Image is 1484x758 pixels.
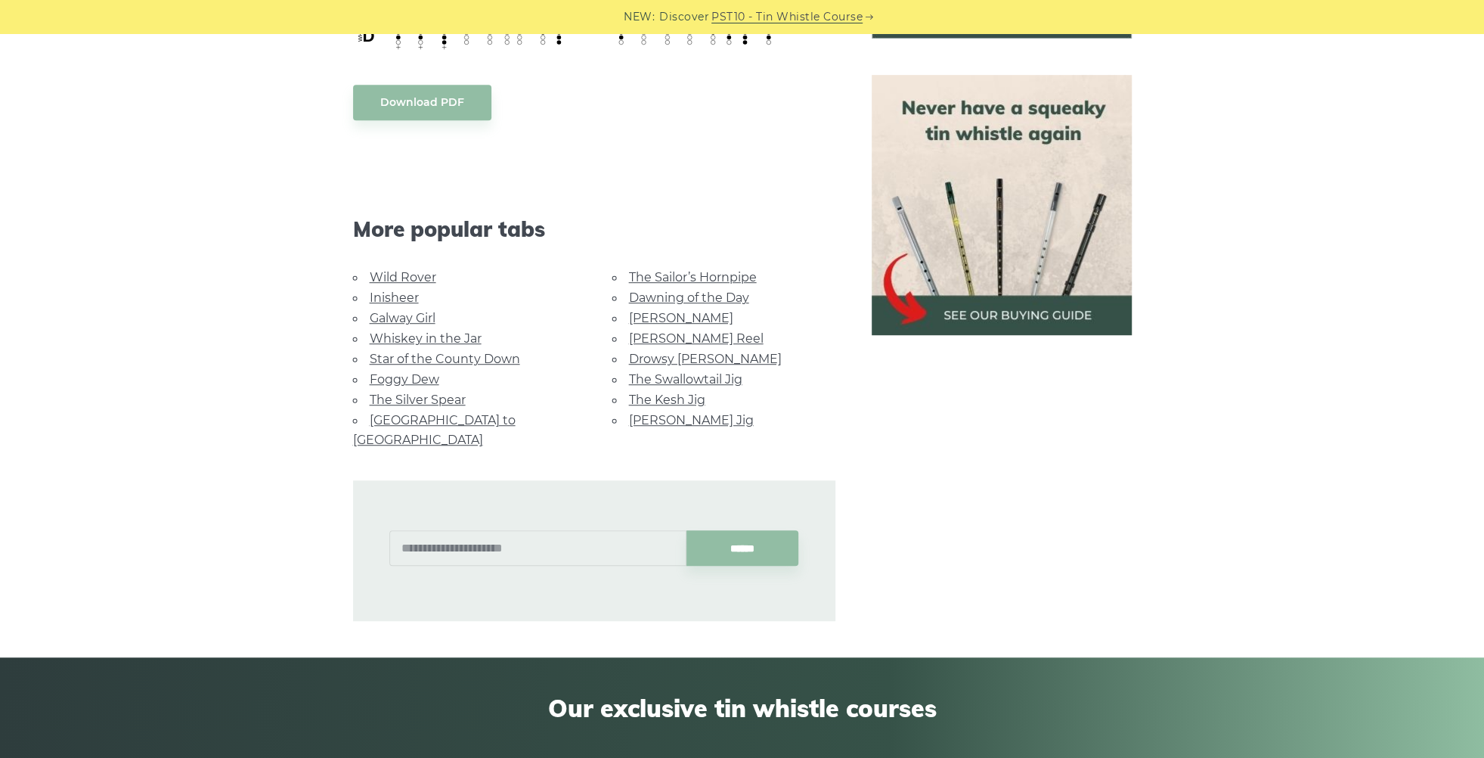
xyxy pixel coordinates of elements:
span: More popular tabs [353,216,835,242]
a: Inisheer [370,290,419,305]
a: The Silver Spear [370,393,466,407]
a: Star of the County Down [370,352,520,366]
a: Drowsy [PERSON_NAME] [629,352,782,366]
a: Foggy Dew [370,372,439,387]
span: NEW: [624,8,655,26]
a: Download PDF [353,85,491,120]
a: [PERSON_NAME] Jig [629,413,754,427]
a: PST10 - Tin Whistle Course [711,8,863,26]
a: [GEOGRAPHIC_DATA] to [GEOGRAPHIC_DATA] [353,413,516,447]
a: Whiskey in the Jar [370,331,482,346]
a: Galway Girl [370,311,435,325]
a: [PERSON_NAME] [629,311,733,325]
a: [PERSON_NAME] Reel [629,331,764,346]
img: tin whistle buying guide [872,75,1132,335]
a: Dawning of the Day [629,290,749,305]
a: The Swallowtail Jig [629,372,742,387]
a: The Sailor’s Hornpipe [629,270,757,284]
span: Our exclusive tin whistle courses [316,694,1169,722]
a: Wild Rover [370,270,436,284]
a: The Kesh Jig [629,393,705,407]
span: Discover [659,8,709,26]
